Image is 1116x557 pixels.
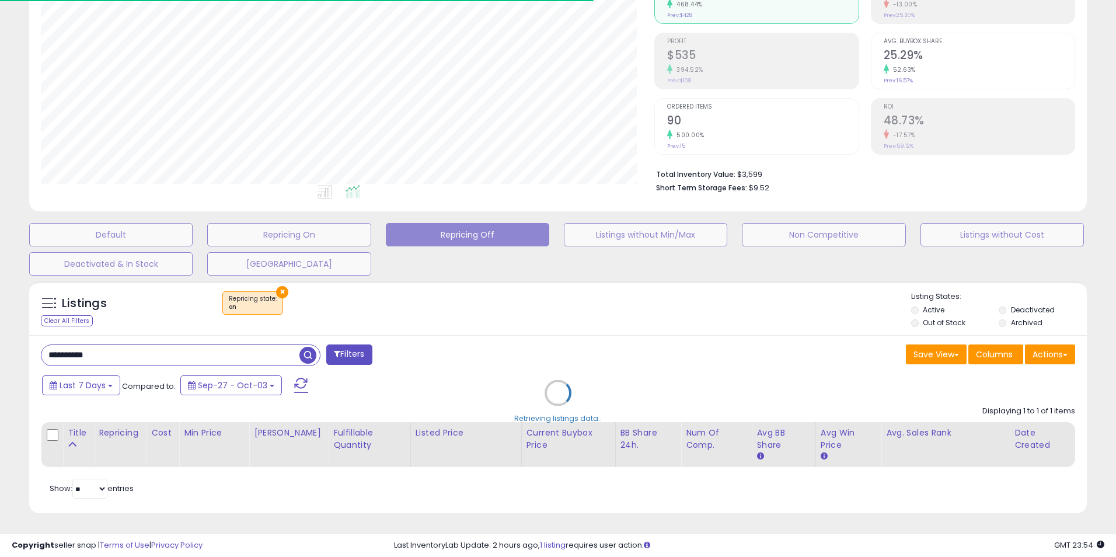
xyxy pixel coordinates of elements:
[884,39,1075,45] span: Avg. Buybox Share
[1054,539,1104,551] span: 2025-10-11 23:54 GMT
[884,142,913,149] small: Prev: 59.12%
[884,104,1075,110] span: ROI
[29,252,193,276] button: Deactivated & In Stock
[514,413,602,424] div: Retrieving listings data..
[100,539,149,551] a: Terms of Use
[394,540,1104,551] div: Last InventoryLab Update: 2 hours ago, requires user action.
[12,540,203,551] div: seller snap | |
[749,182,769,193] span: $9.52
[564,223,727,246] button: Listings without Min/Max
[656,169,735,179] b: Total Inventory Value:
[207,252,371,276] button: [GEOGRAPHIC_DATA]
[889,131,916,140] small: -17.57%
[742,223,905,246] button: Non Competitive
[667,39,858,45] span: Profit
[884,12,915,19] small: Prev: 25.30%
[884,77,913,84] small: Prev: 16.57%
[12,539,54,551] strong: Copyright
[151,539,203,551] a: Privacy Policy
[386,223,549,246] button: Repricing Off
[667,12,692,19] small: Prev: $428
[540,539,566,551] a: 1 listing
[667,77,691,84] small: Prev: $108
[884,48,1075,64] h2: 25.29%
[667,104,858,110] span: Ordered Items
[29,223,193,246] button: Default
[667,114,858,130] h2: 90
[889,65,916,74] small: 52.63%
[672,131,705,140] small: 500.00%
[656,166,1066,180] li: $3,599
[667,48,858,64] h2: $535
[207,223,371,246] button: Repricing On
[672,65,703,74] small: 394.52%
[920,223,1084,246] button: Listings without Cost
[656,183,747,193] b: Short Term Storage Fees:
[884,114,1075,130] h2: 48.73%
[667,142,685,149] small: Prev: 15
